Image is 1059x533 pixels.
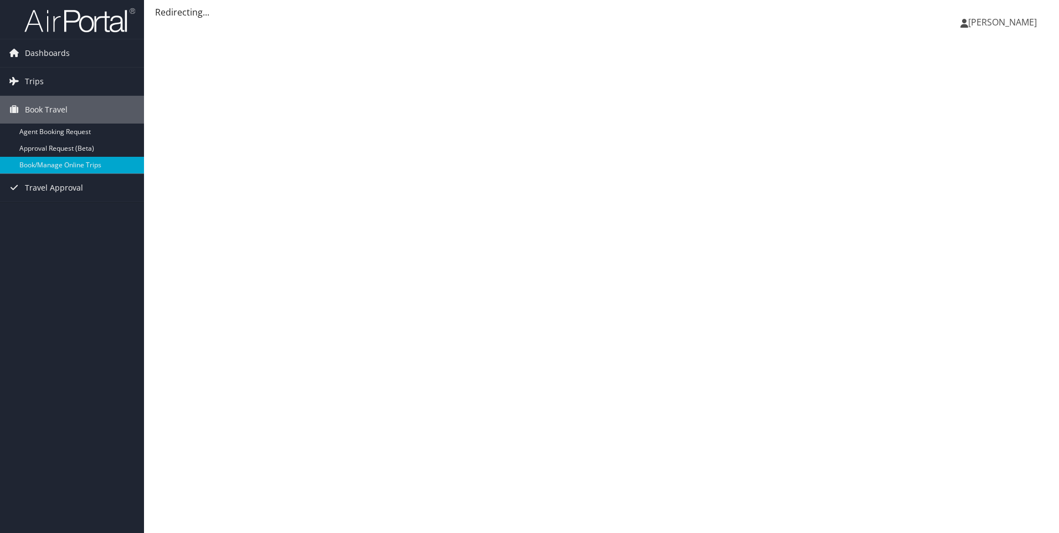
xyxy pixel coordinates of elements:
[24,7,135,33] img: airportal-logo.png
[155,6,1048,19] div: Redirecting...
[25,68,44,95] span: Trips
[25,174,83,202] span: Travel Approval
[960,6,1048,39] a: [PERSON_NAME]
[25,96,68,124] span: Book Travel
[968,16,1037,28] span: [PERSON_NAME]
[25,39,70,67] span: Dashboards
